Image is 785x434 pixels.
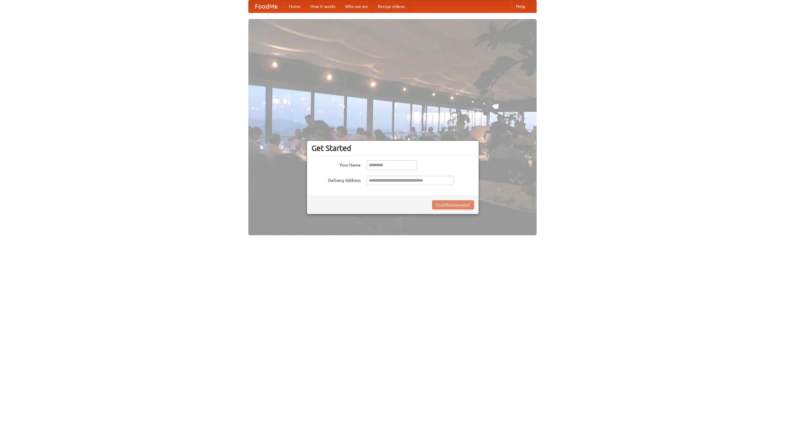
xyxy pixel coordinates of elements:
a: FoodMe [249,0,284,13]
h3: Get Started [312,144,474,153]
a: Who we are [340,0,373,13]
button: Find Restaurants! [432,200,474,209]
a: How it works [305,0,340,13]
a: Home [284,0,305,13]
label: Your Name [312,160,361,168]
a: Recipe videos [373,0,410,13]
a: Help [511,0,530,13]
label: Delivery Address [312,176,361,183]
